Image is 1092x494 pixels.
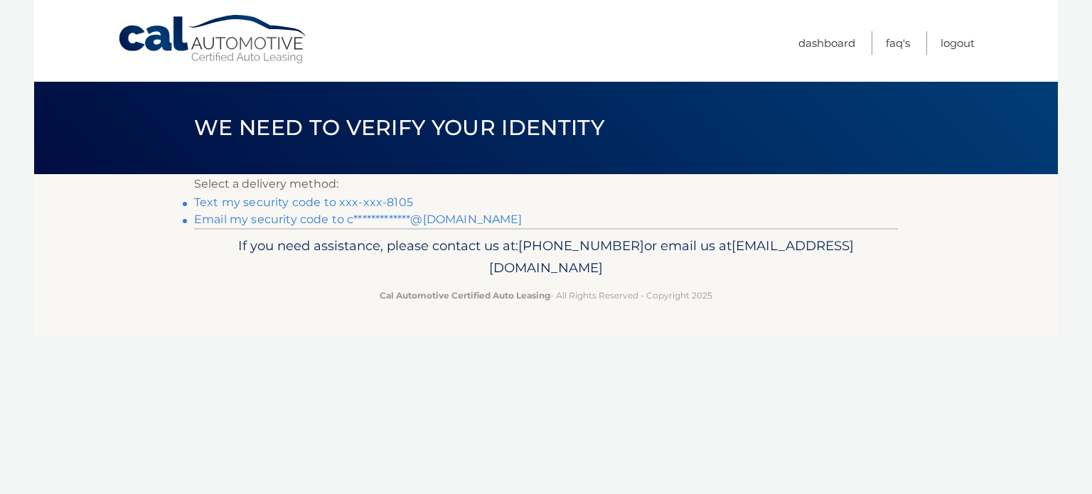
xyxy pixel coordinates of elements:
p: If you need assistance, please contact us at: or email us at [203,235,889,280]
a: Text my security code to xxx-xxx-8105 [194,195,413,209]
p: Select a delivery method: [194,174,898,194]
a: Dashboard [798,31,855,55]
p: - All Rights Reserved - Copyright 2025 [203,288,889,303]
a: Cal Automotive [117,14,309,65]
span: We need to verify your identity [194,114,604,141]
a: FAQ's [886,31,910,55]
strong: Cal Automotive Certified Auto Leasing [380,290,550,301]
a: Logout [941,31,975,55]
span: [PHONE_NUMBER] [518,237,644,254]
